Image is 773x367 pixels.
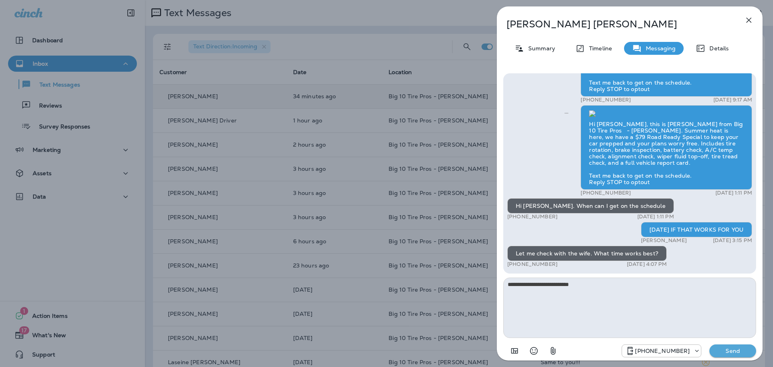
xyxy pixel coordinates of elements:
[641,222,752,237] div: [DATE] IF THAT WORKS FOR YOU
[622,346,701,356] div: +1 (601) 808-4206
[581,105,752,190] div: Hi [PERSON_NAME], this is [PERSON_NAME] from Big 10 Tire Pros - [PERSON_NAME]. Summer heat is her...
[713,237,752,244] p: [DATE] 3:15 PM
[524,45,555,52] p: Summary
[705,45,729,52] p: Details
[581,190,631,196] p: [PHONE_NUMBER]
[637,214,674,220] p: [DATE] 1:11 PM
[585,45,612,52] p: Timeline
[627,261,667,267] p: [DATE] 4:07 PM
[507,214,558,220] p: [PHONE_NUMBER]
[526,343,542,359] button: Select an emoji
[506,343,523,359] button: Add in a premade template
[581,97,631,103] p: [PHONE_NUMBER]
[716,347,750,355] p: Send
[642,45,676,52] p: Messaging
[709,344,756,357] button: Send
[507,261,558,267] p: [PHONE_NUMBER]
[635,348,690,354] p: [PHONE_NUMBER]
[506,19,726,30] p: [PERSON_NAME] [PERSON_NAME]
[641,237,687,244] p: [PERSON_NAME]
[589,110,595,117] img: twilio-download
[507,246,667,261] div: Let me check with the wife. What time works best?
[507,198,674,214] div: Hi [PERSON_NAME]. When can I get on the schedule
[564,109,568,116] span: Sent
[715,190,752,196] p: [DATE] 1:11 PM
[713,97,752,103] p: [DATE] 9:17 AM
